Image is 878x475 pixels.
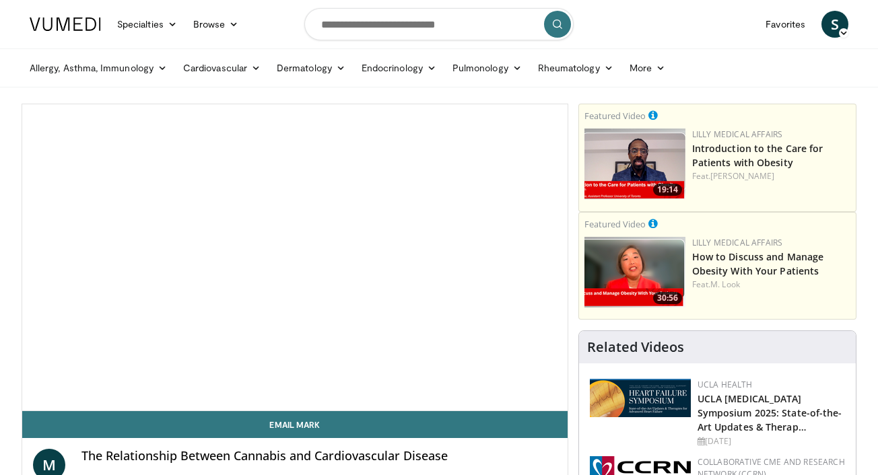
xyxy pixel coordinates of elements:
[584,218,646,230] small: Featured Video
[821,11,848,38] a: S
[304,8,574,40] input: Search topics, interventions
[530,54,621,81] a: Rheumatology
[22,54,175,81] a: Allergy, Asthma, Immunology
[653,184,682,196] span: 19:14
[698,435,845,447] div: [DATE]
[692,129,783,140] a: Lilly Medical Affairs
[621,54,673,81] a: More
[692,142,823,169] a: Introduction to the Care for Patients with Obesity
[584,129,685,199] img: acc2e291-ced4-4dd5-b17b-d06994da28f3.png.150x105_q85_crop-smart_upscale.png
[22,411,568,438] a: Email Mark
[30,17,101,31] img: VuMedi Logo
[584,237,685,307] img: c98a6a29-1ea0-4bd5-8cf5-4d1e188984a7.png.150x105_q85_crop-smart_upscale.png
[353,54,444,81] a: Endocrinology
[587,339,684,355] h4: Related Videos
[757,11,813,38] a: Favorites
[22,104,568,411] video-js: Video Player
[444,54,530,81] a: Pulmonology
[185,11,247,38] a: Browse
[692,237,783,248] a: Lilly Medical Affairs
[710,170,774,182] a: [PERSON_NAME]
[81,449,557,464] h4: The Relationship Between Cannabis and Cardiovascular Disease
[692,279,850,291] div: Feat.
[653,292,682,304] span: 30:56
[584,110,646,122] small: Featured Video
[698,379,753,390] a: UCLA Health
[584,237,685,307] a: 30:56
[698,392,842,433] a: UCLA [MEDICAL_DATA] Symposium 2025: State-of-the-Art Updates & Therap…
[692,250,824,277] a: How to Discuss and Manage Obesity With Your Patients
[590,379,691,417] img: 0682476d-9aca-4ba2-9755-3b180e8401f5.png.150x105_q85_autocrop_double_scale_upscale_version-0.2.png
[269,54,353,81] a: Dermatology
[692,170,850,182] div: Feat.
[109,11,185,38] a: Specialties
[175,54,269,81] a: Cardiovascular
[584,129,685,199] a: 19:14
[710,279,740,290] a: M. Look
